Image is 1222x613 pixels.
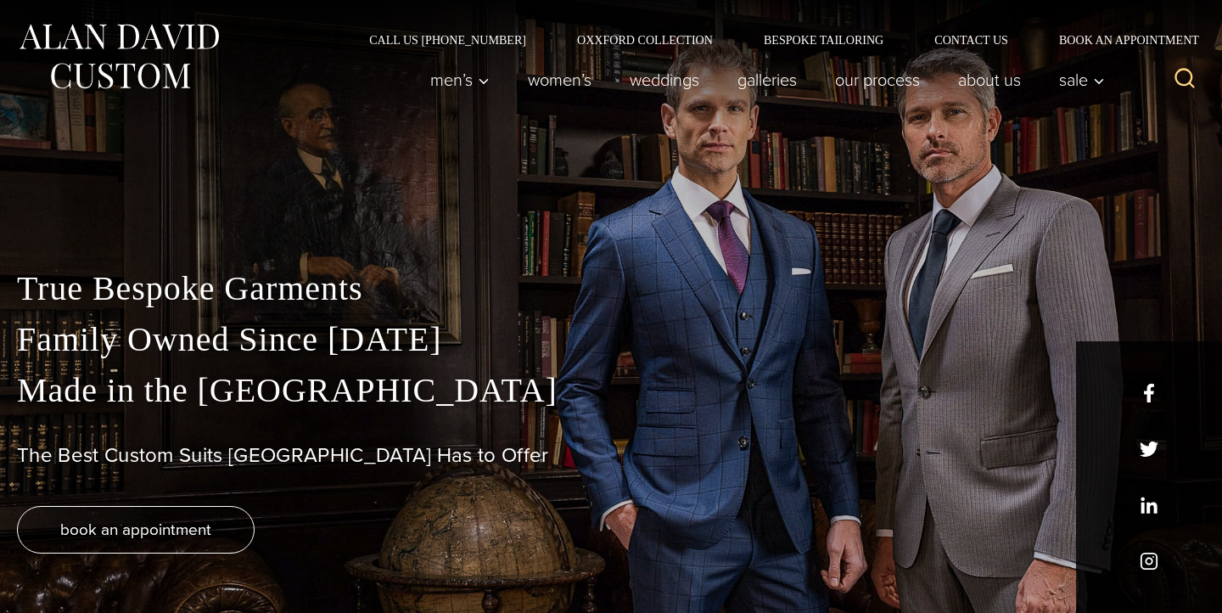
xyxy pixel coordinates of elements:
[738,34,909,46] a: Bespoke Tailoring
[1164,59,1205,100] button: View Search Form
[509,63,611,97] a: Women’s
[344,34,1205,46] nav: Secondary Navigation
[17,19,221,94] img: Alan David Custom
[1034,34,1205,46] a: Book an Appointment
[719,63,816,97] a: Galleries
[344,34,552,46] a: Call Us [PHONE_NUMBER]
[939,63,1040,97] a: About Us
[1059,71,1105,88] span: Sale
[430,71,490,88] span: Men’s
[17,443,1205,468] h1: The Best Custom Suits [GEOGRAPHIC_DATA] Has to Offer
[611,63,719,97] a: weddings
[17,506,255,554] a: book an appointment
[412,63,1114,97] nav: Primary Navigation
[816,63,939,97] a: Our Process
[17,263,1205,416] p: True Bespoke Garments Family Owned Since [DATE] Made in the [GEOGRAPHIC_DATA]
[552,34,738,46] a: Oxxford Collection
[909,34,1034,46] a: Contact Us
[60,517,211,542] span: book an appointment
